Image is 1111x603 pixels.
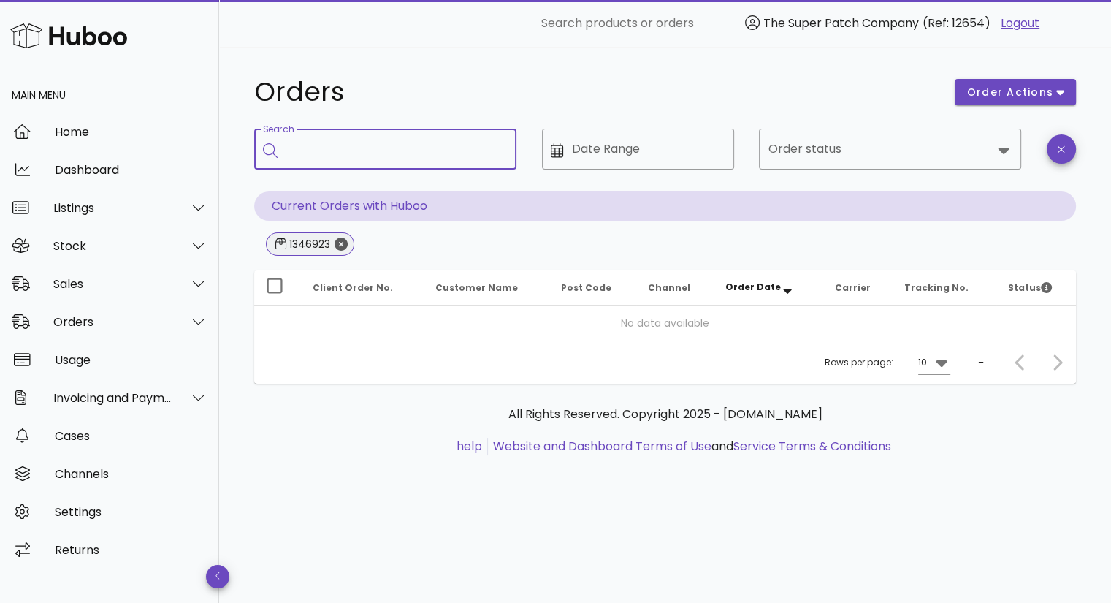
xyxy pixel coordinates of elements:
a: Website and Dashboard Terms of Use [493,438,711,455]
div: Rows per page: [825,341,950,384]
li: and [488,438,891,455]
div: Returns [55,543,207,557]
span: order actions [966,85,1054,100]
span: Client Order No. [313,281,393,294]
div: 10Rows per page: [918,351,950,374]
span: Channel [648,281,690,294]
th: Order Date: Sorted descending. Activate to remove sorting. [714,270,822,306]
th: Carrier [822,270,893,306]
div: Order status [759,129,1021,170]
th: Channel [636,270,714,306]
div: 10 [918,356,927,369]
label: Search [263,124,294,135]
img: Huboo Logo [10,20,127,51]
th: Tracking No. [893,270,996,306]
div: Settings [55,505,207,519]
button: order actions [955,79,1076,105]
p: All Rights Reserved. Copyright 2025 - [DOMAIN_NAME] [266,406,1064,423]
a: Service Terms & Conditions [733,438,891,455]
span: Carrier [834,281,870,294]
span: Tracking No. [904,281,969,294]
span: (Ref: 12654) [923,15,990,31]
span: Post Code [560,281,611,294]
div: Cases [55,429,207,443]
td: No data available [254,306,1076,341]
div: Sales [53,277,172,291]
span: Order Date [725,281,781,293]
h1: Orders [254,79,937,105]
div: Listings [53,201,172,215]
div: Home [55,125,207,139]
a: help [457,438,482,455]
div: Dashboard [55,163,207,177]
span: The Super Patch Company [763,15,919,31]
th: Post Code [549,270,635,306]
div: – [978,356,984,369]
button: Close [335,238,348,251]
span: Status [1008,281,1052,294]
th: Client Order No. [301,270,424,306]
div: Usage [55,353,207,367]
span: Customer Name [435,281,518,294]
th: Status [996,270,1076,306]
div: Orders [53,315,172,329]
p: Current Orders with Huboo [254,191,1076,221]
div: Channels [55,467,207,481]
th: Customer Name [424,270,549,306]
div: Invoicing and Payments [53,391,172,405]
div: 1346923 [286,237,330,251]
a: Logout [1001,15,1039,32]
div: Stock [53,239,172,253]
